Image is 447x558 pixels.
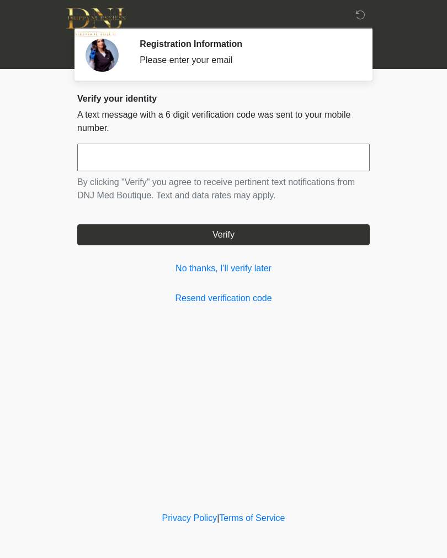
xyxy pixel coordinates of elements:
p: By clicking "Verify" you agree to receive pertinent text notifications from DNJ Med Boutique. Tex... [77,176,370,202]
img: DNJ Med Boutique Logo [66,8,125,36]
img: Agent Avatar [86,39,119,72]
h2: Verify your identity [77,93,370,104]
a: No thanks, I'll verify later [77,262,370,275]
a: Terms of Service [219,513,285,523]
p: A text message with a 6 digit verification code was sent to your mobile number. [77,108,370,135]
a: Privacy Policy [162,513,217,523]
a: | [217,513,219,523]
div: Please enter your email [140,54,353,67]
button: Verify [77,224,370,245]
a: Resend verification code [77,292,370,305]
